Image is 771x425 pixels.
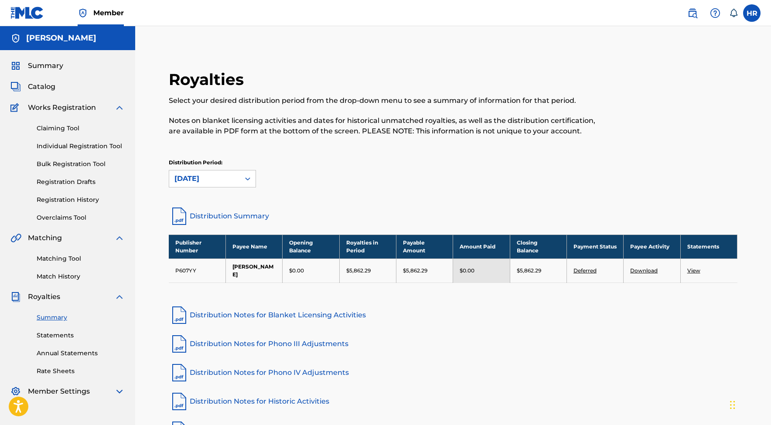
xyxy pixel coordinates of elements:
[37,124,125,133] a: Claiming Tool
[37,213,125,222] a: Overclaims Tool
[517,267,541,275] p: $5,862.29
[10,292,21,302] img: Royalties
[630,267,658,274] a: Download
[37,177,125,187] a: Registration Drafts
[37,331,125,340] a: Statements
[747,280,771,355] iframe: Resource Center
[169,305,737,326] a: Distribution Notes for Blanket Licensing Activities
[684,4,701,22] a: Public Search
[710,8,720,18] img: help
[37,160,125,169] a: Bulk Registration Tool
[225,235,282,258] th: Payee Name
[169,333,737,354] a: Distribution Notes for Phono III Adjustments
[93,8,124,18] span: Member
[396,235,453,258] th: Payable Amount
[114,386,125,397] img: expand
[10,233,21,243] img: Matching
[169,305,190,326] img: pdf
[10,82,21,92] img: Catalog
[174,173,235,184] div: [DATE]
[729,9,738,17] div: Notifications
[28,292,60,302] span: Royalties
[510,235,566,258] th: Closing Balance
[339,235,396,258] th: Royalties in Period
[730,392,735,418] div: Drag
[727,383,771,425] iframe: Chat Widget
[169,159,256,167] p: Distribution Period:
[403,267,427,275] p: $5,862.29
[169,391,737,412] a: Distribution Notes for Historic Activities
[37,313,125,322] a: Summary
[114,102,125,113] img: expand
[169,70,248,89] h2: Royalties
[289,267,304,275] p: $0.00
[460,267,474,275] p: $0.00
[10,33,21,44] img: Accounts
[225,258,282,282] td: [PERSON_NAME]
[680,235,737,258] th: Statements
[169,235,225,258] th: Publisher Number
[28,61,63,71] span: Summary
[37,195,125,204] a: Registration History
[37,254,125,263] a: Matching Tool
[169,362,737,383] a: Distribution Notes for Phono IV Adjustments
[169,258,225,282] td: P607YY
[114,233,125,243] img: expand
[346,267,371,275] p: $5,862.29
[37,349,125,358] a: Annual Statements
[573,267,597,274] a: Deferred
[169,333,190,354] img: pdf
[10,102,22,113] img: Works Registration
[169,362,190,383] img: pdf
[743,4,761,22] div: User Menu
[28,82,55,92] span: Catalog
[566,235,623,258] th: Payment Status
[169,95,607,106] p: Select your desired distribution period from the drop-down menu to see a summary of information f...
[78,8,88,18] img: Top Rightsholder
[10,61,63,71] a: SummarySummary
[26,33,96,43] h5: Henry Antonio Rivas
[169,206,190,227] img: distribution-summary-pdf
[37,142,125,151] a: Individual Registration Tool
[37,367,125,376] a: Rate Sheets
[10,386,21,397] img: Member Settings
[10,7,44,19] img: MLC Logo
[687,267,700,274] a: View
[169,206,737,227] a: Distribution Summary
[28,233,62,243] span: Matching
[10,82,55,92] a: CatalogCatalog
[28,386,90,397] span: Member Settings
[706,4,724,22] div: Help
[283,235,339,258] th: Opening Balance
[114,292,125,302] img: expand
[453,235,510,258] th: Amount Paid
[624,235,680,258] th: Payee Activity
[37,272,125,281] a: Match History
[10,61,21,71] img: Summary
[687,8,698,18] img: search
[28,102,96,113] span: Works Registration
[169,116,607,136] p: Notes on blanket licensing activities and dates for historical unmatched royalties, as well as th...
[169,391,190,412] img: pdf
